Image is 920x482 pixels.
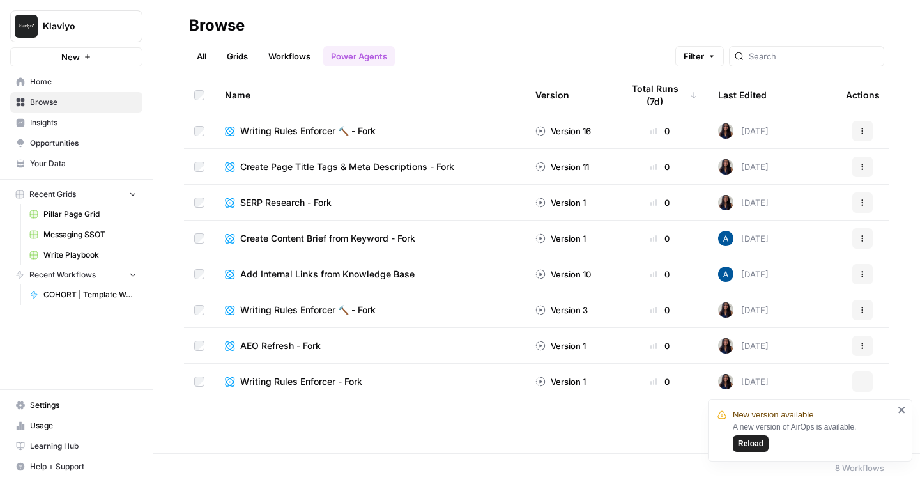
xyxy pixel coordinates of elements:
[718,267,733,282] img: he81ibor8lsei4p3qvg4ugbvimgp
[24,245,142,265] a: Write Playbook
[240,125,376,137] span: Writing Rules Enforcer 🔨 - Fork
[718,123,769,139] div: [DATE]
[835,462,884,474] div: 8 Workflows
[225,232,515,245] a: Create Content Brief from Keyword - Fork
[261,46,318,66] a: Workflows
[622,268,698,281] div: 0
[733,408,813,421] span: New version available
[30,400,137,411] span: Settings
[622,77,698,113] div: Total Runs (7d)
[240,160,454,173] span: Create Page Title Tags & Meta Descriptions - Fork
[622,160,698,173] div: 0
[43,208,137,220] span: Pillar Page Grid
[718,302,733,318] img: rox323kbkgutb4wcij4krxobkpon
[738,438,763,449] span: Reload
[225,304,515,316] a: Writing Rules Enforcer 🔨 - Fork
[29,269,96,281] span: Recent Workflows
[15,15,38,38] img: Klaviyo Logo
[30,440,137,452] span: Learning Hub
[718,159,769,175] div: [DATE]
[219,46,256,66] a: Grids
[189,46,214,66] a: All
[240,232,415,245] span: Create Content Brief from Keyword - Fork
[535,304,588,316] div: Version 3
[622,304,698,316] div: 0
[24,204,142,224] a: Pillar Page Grid
[240,304,376,316] span: Writing Rules Enforcer 🔨 - Fork
[10,113,142,133] a: Insights
[10,185,142,204] button: Recent Grids
[718,374,769,389] div: [DATE]
[30,97,137,108] span: Browse
[240,196,332,209] span: SERP Research - Fork
[535,160,589,173] div: Version 11
[622,339,698,352] div: 0
[718,159,733,175] img: rox323kbkgutb4wcij4krxobkpon
[684,50,704,63] span: Filter
[898,405,907,415] button: close
[749,50,878,63] input: Search
[29,189,76,200] span: Recent Grids
[30,158,137,169] span: Your Data
[718,195,733,210] img: rox323kbkgutb4wcij4krxobkpon
[675,46,724,66] button: Filter
[10,153,142,174] a: Your Data
[30,461,137,472] span: Help + Support
[535,268,591,281] div: Version 10
[718,231,769,246] div: [DATE]
[225,125,515,137] a: Writing Rules Enforcer 🔨 - Fork
[30,420,137,431] span: Usage
[535,125,591,137] div: Version 16
[30,137,137,149] span: Opportunities
[718,231,733,246] img: he81ibor8lsei4p3qvg4ugbvimgp
[43,289,137,300] span: COHORT | Template Workflow
[622,232,698,245] div: 0
[733,435,769,452] button: Reload
[535,196,586,209] div: Version 1
[733,421,894,452] div: A new version of AirOps is available.
[240,339,321,352] span: AEO Refresh - Fork
[10,133,142,153] a: Opportunities
[718,338,769,354] div: [DATE]
[225,77,515,113] div: Name
[718,267,769,282] div: [DATE]
[718,77,767,113] div: Last Edited
[10,10,142,42] button: Workspace: Klaviyo
[43,249,137,261] span: Write Playbook
[718,338,733,354] img: rox323kbkgutb4wcij4krxobkpon
[622,196,698,209] div: 0
[10,47,142,66] button: New
[24,284,142,305] a: COHORT | Template Workflow
[225,160,515,173] a: Create Page Title Tags & Meta Descriptions - Fork
[225,196,515,209] a: SERP Research - Fork
[323,46,395,66] a: Power Agents
[10,265,142,284] button: Recent Workflows
[718,195,769,210] div: [DATE]
[535,375,586,388] div: Version 1
[10,72,142,92] a: Home
[10,456,142,477] button: Help + Support
[718,374,733,389] img: rox323kbkgutb4wcij4krxobkpon
[10,92,142,113] a: Browse
[43,229,137,240] span: Messaging SSOT
[225,375,515,388] a: Writing Rules Enforcer - Fork
[240,268,415,281] span: Add Internal Links from Knowledge Base
[846,77,880,113] div: Actions
[225,268,515,281] a: Add Internal Links from Knowledge Base
[240,375,362,388] span: Writing Rules Enforcer - Fork
[718,302,769,318] div: [DATE]
[189,15,245,36] div: Browse
[622,125,698,137] div: 0
[10,436,142,456] a: Learning Hub
[535,232,586,245] div: Version 1
[10,395,142,416] a: Settings
[622,375,698,388] div: 0
[10,416,142,436] a: Usage
[24,224,142,245] a: Messaging SSOT
[718,123,733,139] img: rox323kbkgutb4wcij4krxobkpon
[43,20,120,33] span: Klaviyo
[61,51,80,63] span: New
[30,117,137,128] span: Insights
[535,339,586,352] div: Version 1
[30,76,137,88] span: Home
